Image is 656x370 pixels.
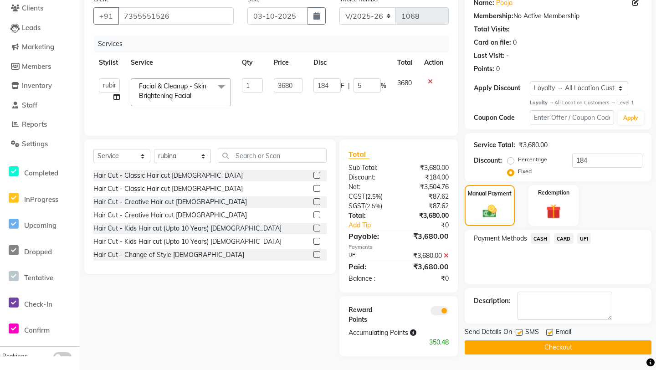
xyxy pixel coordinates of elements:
a: Reports [2,119,77,130]
div: Membership: [474,11,513,21]
a: Inventory [2,81,77,91]
div: Service Total: [474,140,515,150]
div: Net: [342,182,399,192]
div: Discount: [474,156,502,165]
img: _cash.svg [478,203,501,219]
span: Leads [22,23,41,32]
div: Payments [348,243,449,251]
div: Reward Points [342,305,399,324]
div: 0 [513,38,517,47]
a: Clients [2,3,77,14]
div: Payable: [342,231,399,242]
a: Add Tip [342,221,408,230]
span: Send Details On [465,327,512,339]
span: Settings [22,139,48,148]
button: Apply [618,111,644,125]
div: ₹0 [408,221,456,230]
img: _gift.svg [542,202,566,221]
div: ₹3,680.00 [399,163,456,173]
span: Clients [22,4,43,12]
button: Checkout [465,340,651,355]
th: Disc [308,52,392,73]
span: SMS [525,327,539,339]
div: Total Visits: [474,25,510,34]
th: Qty [236,52,268,73]
label: Percentage [518,155,547,164]
span: Facial & Cleanup - Skin Brightening Facial [139,82,206,100]
div: 350.48 [342,338,456,347]
div: Accumulating Points [342,328,427,338]
a: Settings [2,139,77,149]
span: 3680 [397,79,412,87]
span: CGST [348,192,365,200]
div: No Active Membership [474,11,642,21]
div: Hair Cut - Kids Hair cut (Upto 10 Years) [DEMOGRAPHIC_DATA] [93,237,282,247]
div: Card on file: [474,38,511,47]
th: Price [268,52,308,73]
div: Total: [342,211,399,221]
div: Balance : [342,274,399,283]
div: ₹3,680.00 [399,261,456,272]
div: Hair Cut - Classic Hair cut [DEMOGRAPHIC_DATA] [93,171,243,180]
div: Paid: [342,261,399,272]
div: Hair Cut - Creative Hair cut [DEMOGRAPHIC_DATA] [93,197,247,207]
span: | [348,81,350,91]
span: InProgress [24,195,58,204]
span: Completed [24,169,58,177]
div: Hair Cut - Classic Hair cut [DEMOGRAPHIC_DATA] [93,184,243,194]
th: Service [125,52,236,73]
span: CASH [531,233,550,244]
label: Redemption [538,189,569,197]
span: 2.5% [367,202,380,210]
span: 2.5% [367,193,381,200]
div: ₹3,680.00 [399,231,456,242]
div: Coupon Code [474,113,530,123]
span: Marketing [22,42,54,51]
div: ₹3,680.00 [399,211,456,221]
div: ₹3,680.00 [399,251,456,261]
span: SGST [348,202,365,210]
span: Payment Methods [474,234,527,243]
div: ₹87.62 [399,192,456,201]
label: Manual Payment [468,190,512,198]
th: Stylist [93,52,125,73]
span: Staff [22,101,37,109]
span: Total [348,149,369,159]
div: ₹184.00 [399,173,456,182]
a: x [191,92,195,100]
div: - [506,51,509,61]
span: Upcoming [24,221,56,230]
a: Marketing [2,42,77,52]
a: Members [2,62,77,72]
div: Apply Discount [474,83,530,93]
th: Action [419,52,449,73]
div: ₹0 [399,274,456,283]
div: ( ) [342,192,399,201]
div: Points: [474,64,494,74]
span: Inventory [22,81,52,90]
span: Confirm [24,326,50,334]
span: Email [556,327,571,339]
th: Total [392,52,419,73]
span: Reports [22,120,47,128]
div: Services [94,36,456,52]
div: ₹3,680.00 [519,140,548,150]
div: Sub Total: [342,163,399,173]
a: Staff [2,100,77,111]
div: Hair Cut - Creative Hair cut [DEMOGRAPHIC_DATA] [93,211,247,220]
span: Tentative [24,273,53,282]
div: Hair Cut - Kids Hair cut (Upto 10 Years) [DEMOGRAPHIC_DATA] [93,224,282,233]
div: ₹87.62 [399,201,456,211]
label: Fixed [518,167,532,175]
input: Enter Offer / Coupon Code [530,110,614,124]
input: Search by Name/Mobile/Email/Code [118,7,234,25]
span: Check-In [24,300,52,308]
button: +91 [93,7,119,25]
span: F [341,81,344,91]
div: ( ) [342,201,399,211]
span: CARD [554,233,574,244]
span: Dropped [24,247,52,256]
div: Hair Cut - Change of Style [DEMOGRAPHIC_DATA] [93,250,244,260]
span: Bookings [2,352,27,360]
div: Discount: [342,173,399,182]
